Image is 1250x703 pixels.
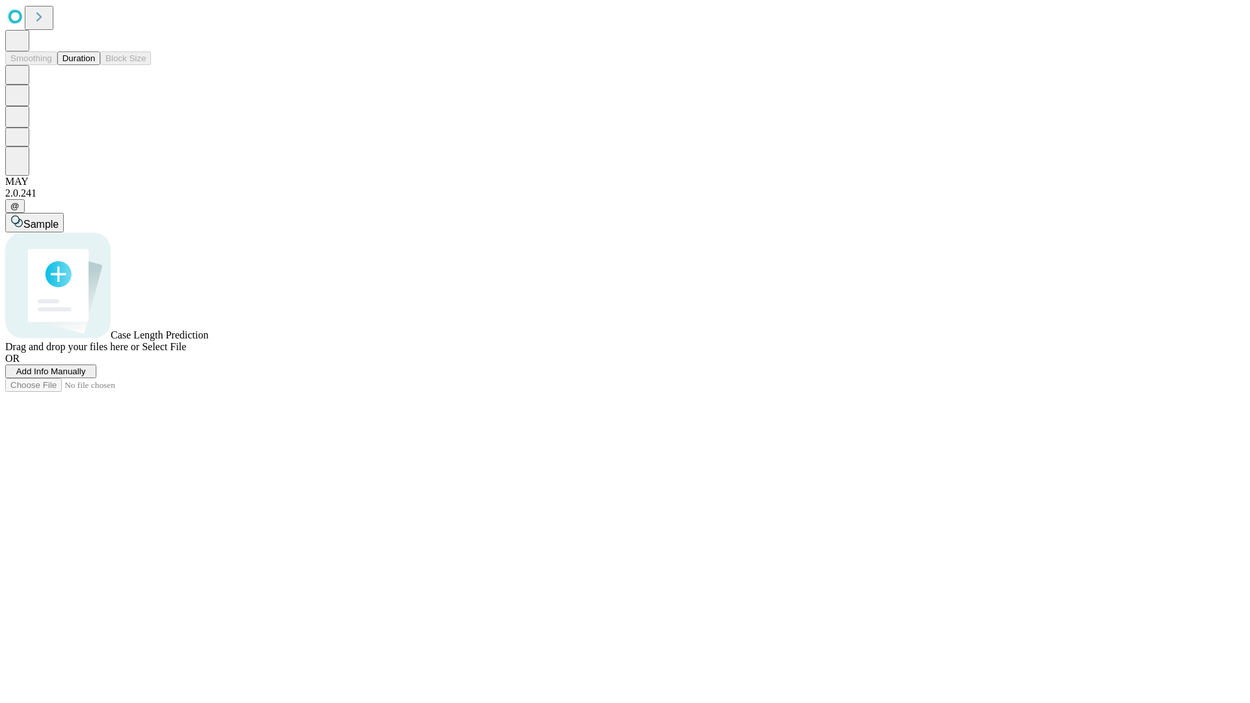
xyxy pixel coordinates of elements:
[5,213,64,232] button: Sample
[57,51,100,65] button: Duration
[5,51,57,65] button: Smoothing
[5,176,1245,187] div: MAY
[16,366,86,376] span: Add Info Manually
[142,341,186,352] span: Select File
[100,51,151,65] button: Block Size
[23,219,59,230] span: Sample
[5,199,25,213] button: @
[111,329,208,340] span: Case Length Prediction
[5,353,20,364] span: OR
[5,341,139,352] span: Drag and drop your files here or
[5,365,96,378] button: Add Info Manually
[10,201,20,211] span: @
[5,187,1245,199] div: 2.0.241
